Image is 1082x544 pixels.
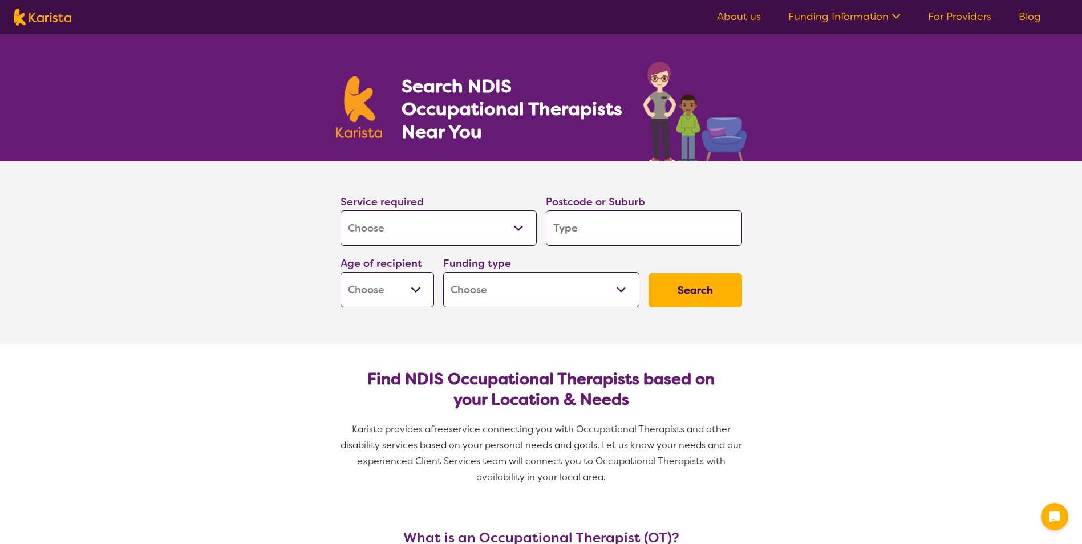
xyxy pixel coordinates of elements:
a: Funding Information [788,10,901,23]
span: Karista provides a [352,423,431,435]
label: Age of recipient [341,257,422,270]
a: For Providers [928,10,991,23]
h2: Find NDIS Occupational Therapists based on your Location & Needs [350,369,733,410]
img: Karista logo [336,76,383,138]
label: Service required [341,195,424,209]
label: Funding type [443,257,511,270]
span: service connecting you with Occupational Therapists and other disability services based on your p... [341,423,744,483]
a: About us [717,10,761,23]
h1: Search NDIS Occupational Therapists Near You [402,75,623,143]
img: occupational-therapy [643,62,747,161]
input: Type [546,210,742,246]
label: Postcode or Suburb [546,195,645,209]
img: Karista logo [14,9,71,26]
a: Blog [1019,10,1041,23]
button: Search [649,273,742,307]
span: free [431,423,449,435]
